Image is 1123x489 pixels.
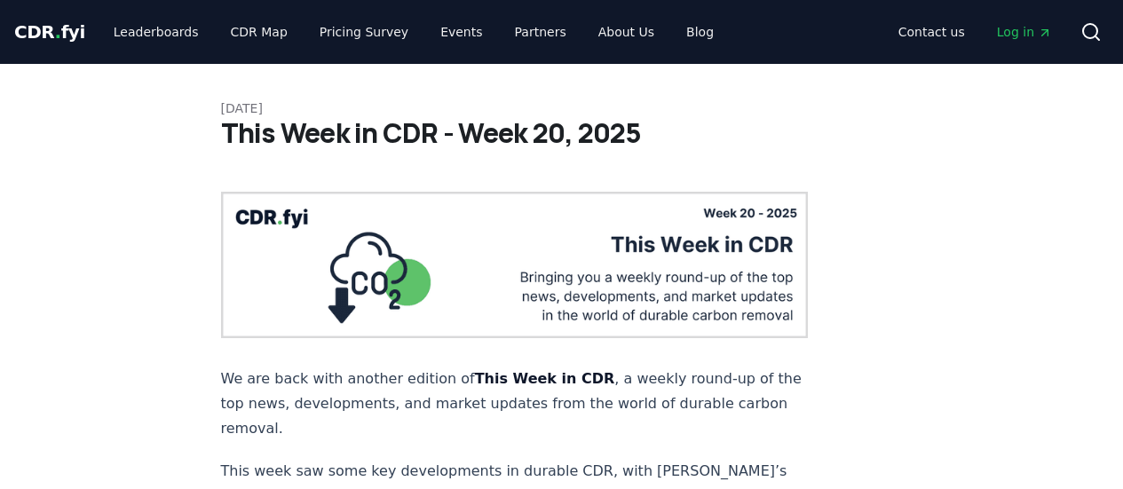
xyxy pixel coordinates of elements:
[305,16,423,48] a: Pricing Survey
[221,367,809,441] p: We are back with another edition of , a weekly round-up of the top news, developments, and market...
[221,99,903,117] p: [DATE]
[55,21,61,43] span: .
[884,16,1066,48] nav: Main
[221,117,903,149] h1: This Week in CDR - Week 20, 2025
[672,16,728,48] a: Blog
[99,16,728,48] nav: Main
[475,370,615,387] strong: This Week in CDR
[99,16,213,48] a: Leaderboards
[584,16,668,48] a: About Us
[997,23,1052,41] span: Log in
[14,21,85,43] span: CDR fyi
[884,16,979,48] a: Contact us
[501,16,581,48] a: Partners
[983,16,1066,48] a: Log in
[221,192,809,338] img: blog post image
[426,16,496,48] a: Events
[217,16,302,48] a: CDR Map
[14,20,85,44] a: CDR.fyi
